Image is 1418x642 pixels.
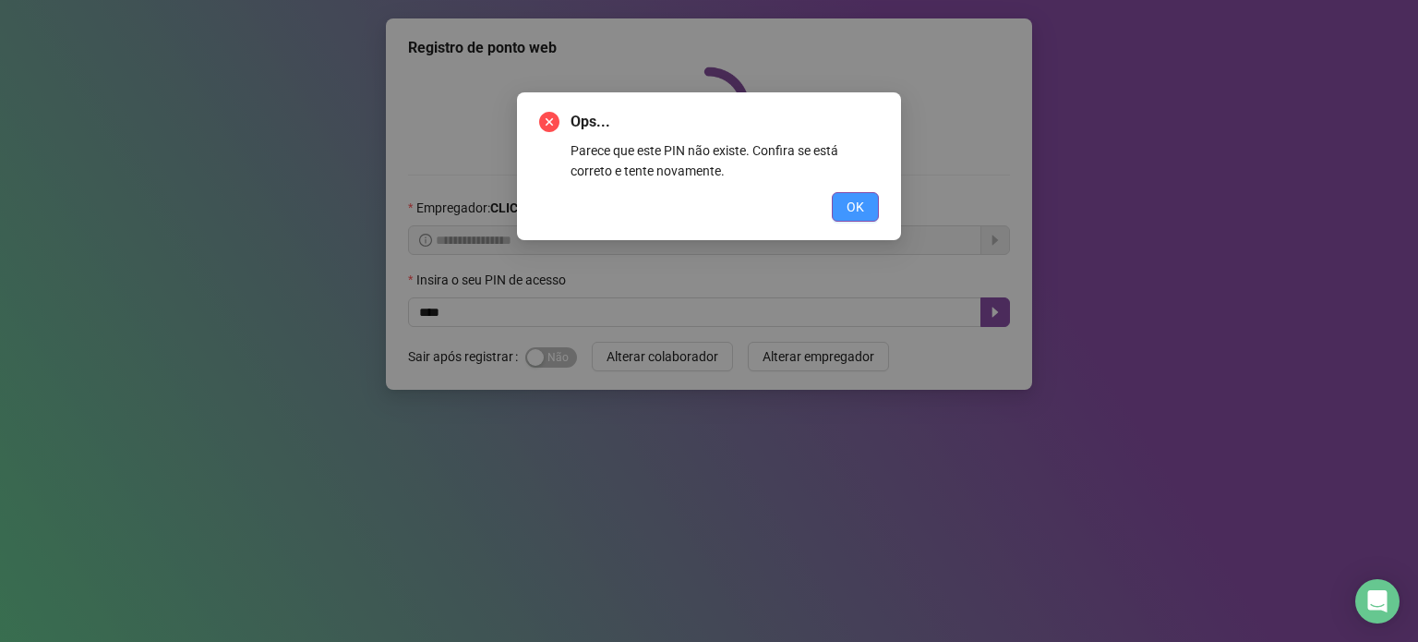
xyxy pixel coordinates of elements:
div: Open Intercom Messenger [1355,579,1400,624]
div: Parece que este PIN não existe. Confira se está correto e tente novamente. [571,140,879,181]
span: Ops... [571,111,879,133]
button: OK [832,192,879,222]
span: close-circle [539,112,559,132]
span: OK [847,197,864,217]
